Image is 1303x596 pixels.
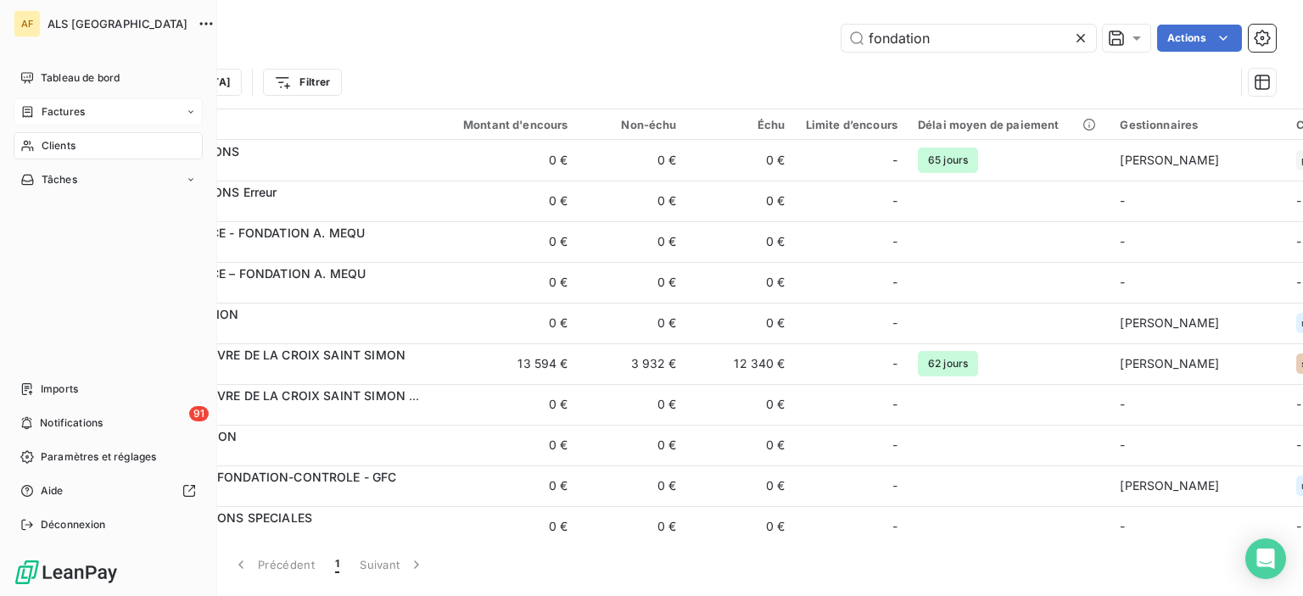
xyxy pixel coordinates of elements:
td: 3 932 € [579,343,687,384]
span: - [892,152,898,169]
td: 0 € [433,465,579,506]
td: 0 € [579,465,687,506]
td: 0 € [687,140,796,181]
span: - [1120,234,1125,248]
span: FRA048317 [117,445,422,462]
span: FON0107862 [117,364,422,381]
span: Imports [41,382,78,397]
span: [PERSON_NAME] [1120,356,1219,370]
span: BOT053246 [117,160,422,177]
td: 0 € [687,221,796,262]
td: 0 € [687,425,796,465]
span: FONDATION OEUVRE DE LA CROIX SAINT SIMON [117,348,405,362]
div: Échu [697,118,786,131]
span: [PERSON_NAME] [1120,153,1219,167]
td: 0 € [687,262,796,303]
td: 0 € [687,465,796,506]
span: DRO0112733 [117,242,422,259]
span: - [1296,234,1301,248]
td: 0 € [687,181,796,221]
span: DROIT D’ENFANCE – FONDATION A. MEQU [117,266,366,281]
span: Tâches [42,172,77,187]
span: Clients [42,138,75,153]
td: 0 € [433,181,579,221]
span: - [1296,193,1301,208]
span: Factures [42,104,85,120]
span: - [1296,437,1301,452]
span: GEOTECHNIQUE-FONDATION-CONTROLE - GFC [117,470,397,484]
td: 0 € [579,425,687,465]
span: 62 jours [918,351,978,376]
input: Rechercher [842,25,1096,52]
span: - [892,315,898,331]
span: FONDATION OEUVRE DE LA CROIX SAINT SIMON Erreur [117,388,443,403]
td: 0 € [687,303,796,343]
span: 65 jours [918,148,978,173]
td: 0 € [433,384,579,425]
span: Déconnexion [41,517,106,532]
td: 13 594 € [433,343,579,384]
span: - [892,396,898,413]
span: 91 [189,406,209,421]
td: 0 € [579,140,687,181]
span: - [1120,275,1125,289]
div: AF [14,10,41,37]
div: Limite d’encours [806,118,898,131]
td: 0 € [687,506,796,547]
button: Suivant [350,547,435,582]
div: Open Intercom Messenger [1245,538,1286,579]
span: EIF067094 [117,323,422,340]
span: - [1296,397,1301,411]
span: DROIT D'ENFANCE - FONDATION A. MEQU [117,226,365,240]
button: Actions [1157,25,1242,52]
td: 0 € [579,262,687,303]
td: 0 € [579,181,687,221]
span: - [892,274,898,291]
td: 0 € [433,506,579,547]
span: GEO0108944 [117,486,422,503]
span: - [1296,519,1301,533]
td: 0 € [579,221,687,262]
td: 0 € [433,140,579,181]
span: KEL090126 [117,526,422,543]
span: DRO0111121 [117,282,422,299]
span: - [892,192,898,209]
td: 0 € [579,303,687,343]
span: Tableau de bord [41,70,120,86]
img: Logo LeanPay [14,559,119,586]
button: 1 [325,547,350,582]
a: Aide [14,477,203,504]
span: ALS [GEOGRAPHIC_DATA] [48,17,187,31]
span: [PERSON_NAME] [1120,315,1219,330]
span: - [892,355,898,372]
div: Gestionnaires [1120,118,1276,131]
span: - [892,477,898,494]
span: - [1120,193,1125,208]
div: Montant d'encours [443,118,568,131]
td: 12 340 € [687,343,796,384]
span: BOT045006 [117,201,422,218]
div: Non-échu [589,118,677,131]
button: Filtrer [263,69,341,96]
span: Aide [41,483,64,499]
span: - [1120,437,1125,452]
td: 0 € [433,221,579,262]
div: Délai moyen de paiement [918,118,1099,131]
span: - [892,518,898,535]
td: 0 € [433,262,579,303]
button: Précédent [222,547,325,582]
span: FON0107106 [117,404,422,421]
span: - [892,233,898,250]
span: Notifications [40,415,103,431]
span: - [1120,397,1125,411]
span: - [892,437,898,454]
td: 0 € [579,384,687,425]
td: 0 € [433,425,579,465]
span: 1 [335,556,339,573]
td: 0 € [579,506,687,547]
td: 0 € [687,384,796,425]
span: - [1296,275,1301,289]
span: - [1120,519,1125,533]
span: [PERSON_NAME] [1120,478,1219,493]
td: 0 € [433,303,579,343]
